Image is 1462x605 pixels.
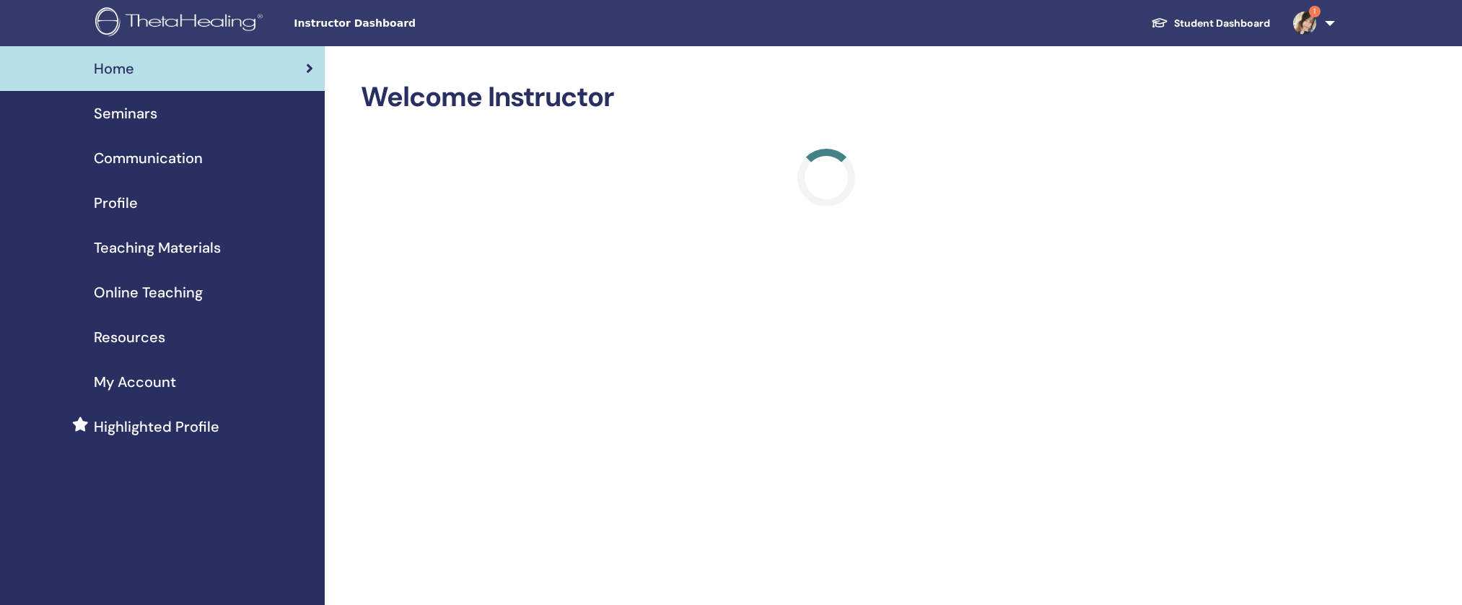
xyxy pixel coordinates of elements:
span: Online Teaching [94,282,203,303]
h2: Welcome Instructor [361,81,1292,114]
span: Profile [94,192,138,214]
img: logo.png [95,7,268,40]
span: My Account [94,371,176,393]
span: Instructor Dashboard [294,16,510,31]
img: graduation-cap-white.svg [1151,17,1168,29]
span: Highlighted Profile [94,416,219,438]
span: 1 [1309,6,1321,17]
span: Communication [94,147,203,169]
span: Teaching Materials [94,237,221,258]
a: Student Dashboard [1139,10,1282,37]
img: default.jpg [1293,12,1316,35]
span: Resources [94,326,165,348]
span: Seminars [94,103,157,124]
span: Home [94,58,134,79]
